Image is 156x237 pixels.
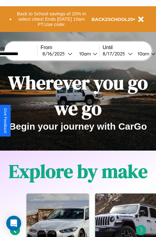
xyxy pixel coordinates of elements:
[134,51,151,57] div: 10am
[76,51,93,57] div: 10am
[41,50,74,57] button: 8/16/2025
[41,45,99,50] label: From
[103,51,128,57] div: 8 / 17 / 2025
[12,9,92,29] button: Back to School savings of 20% in select cities! Ends [DATE] 10am PT.Use code:
[92,17,133,22] b: BACK2SCHOOL20
[6,216,21,231] div: Open Intercom Messenger
[9,158,148,184] h1: Explore by make
[74,50,99,57] button: 10am
[3,108,7,133] div: Give Feedback
[42,51,68,57] div: 8 / 16 / 2025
